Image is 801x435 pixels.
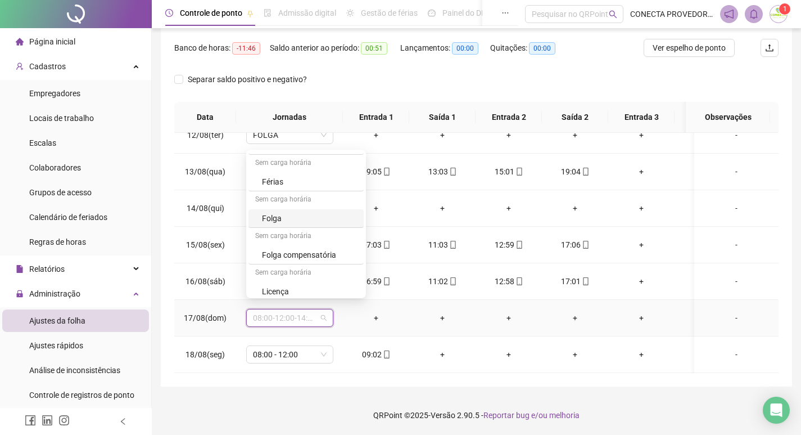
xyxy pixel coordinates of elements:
sup: Atualize o seu contato no menu Meus Dados [779,3,790,15]
div: 13:03 [418,165,467,178]
span: pushpin [247,10,254,17]
span: sun [346,9,354,17]
div: + [684,202,732,214]
span: Empregadores [29,89,80,98]
span: user-add [16,62,24,70]
div: Licença [248,282,364,301]
div: + [617,129,666,141]
div: 17:06 [551,239,599,251]
div: Lançamentos: [400,42,490,55]
span: notification [724,9,734,19]
span: mobile [514,241,523,249]
span: 13/08(qua) [185,167,225,176]
div: 15:01 [485,165,533,178]
span: Locais de trabalho [29,114,94,123]
div: + [418,312,467,324]
div: + [418,202,467,214]
div: 12:59 [485,239,533,251]
span: facebook [25,415,36,426]
div: + [485,129,533,141]
span: -11:46 [232,42,260,55]
div: Licença [262,285,357,298]
span: 08:00-12:00-14:00-18:00 [253,310,327,326]
div: + [352,312,400,324]
div: + [617,202,666,214]
div: 17:01 [551,275,599,288]
span: mobile [448,277,457,285]
div: + [551,129,599,141]
div: 07:03 [352,239,400,251]
span: home [16,38,24,46]
div: + [485,312,533,324]
div: + [617,348,666,361]
div: Folga [248,209,364,228]
div: + [684,165,732,178]
span: mobile [382,241,391,249]
th: Entrada 1 [343,102,409,133]
span: mobile [514,168,523,176]
th: Data [174,102,236,133]
div: + [684,129,732,141]
span: ellipsis [501,9,509,17]
span: mobile [448,241,457,249]
th: Entrada 3 [608,102,675,133]
div: + [352,129,400,141]
div: + [485,202,533,214]
span: Painel do DP [442,8,486,17]
span: Ajustes rápidos [29,341,83,350]
span: lock [16,290,24,298]
div: Banco de horas: [174,42,270,55]
div: Folga [262,212,357,225]
span: Página inicial [29,37,75,46]
div: + [617,239,666,251]
span: 00:00 [529,42,555,55]
span: Observações [695,111,761,123]
div: - [703,239,770,251]
span: file-done [264,9,271,17]
div: 12:58 [485,275,533,288]
div: - [703,165,770,178]
span: 17/08(dom) [184,313,227,322]
span: Cadastros [29,62,66,71]
div: Sem carga horária [248,191,364,209]
div: Folga compensatória [262,249,357,261]
span: Grupos de acesso [29,188,92,197]
span: file [16,265,24,273]
span: Regras de horas [29,237,86,246]
span: 14/08(qui) [187,204,224,213]
button: Ver espelho de ponto [644,39,735,57]
div: Sem carga horária [248,228,364,246]
div: 06:59 [352,275,400,288]
span: Colaboradores [29,163,81,172]
div: - [703,312,770,324]
div: + [684,275,732,288]
th: Entrada 2 [476,102,542,133]
span: Calendário de feriados [29,213,107,222]
div: Férias [262,176,357,188]
div: + [684,312,732,324]
span: instagram [58,415,70,426]
div: + [684,348,732,361]
div: Folga compensatória [248,246,364,264]
th: Jornadas [236,102,343,133]
div: - [703,129,770,141]
footer: QRPoint © 2025 - 2.90.5 - [152,396,801,435]
span: Análise de inconsistências [29,366,120,375]
div: Quitações: [490,42,569,55]
span: FOLGA [253,127,327,143]
div: - [703,348,770,361]
span: 1 [783,5,787,13]
span: bell [749,9,759,19]
span: Reportar bug e/ou melhoria [483,411,580,420]
span: clock-circle [165,9,173,17]
div: + [617,312,666,324]
div: 09:02 [352,348,400,361]
span: CONECTA PROVEDOR DE INTERNET LTDA [630,8,713,20]
div: - [703,202,770,214]
span: Relatórios [29,264,65,273]
div: + [617,165,666,178]
div: 19:04 [551,165,599,178]
span: 12/08(ter) [187,131,224,140]
div: Open Intercom Messenger [763,397,790,424]
div: Sem carga horária [248,155,364,173]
